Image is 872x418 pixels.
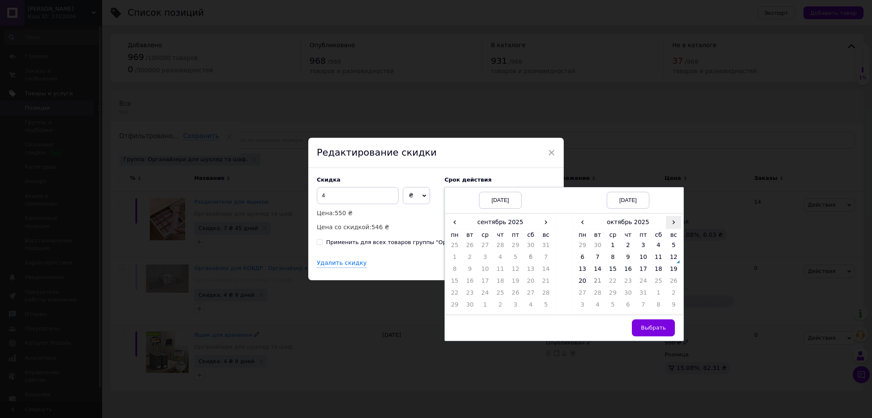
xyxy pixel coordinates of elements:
[445,176,555,183] label: Cрок действия
[493,265,508,277] td: 11
[605,277,620,289] td: 22
[590,253,605,265] td: 7
[636,289,651,301] td: 31
[538,241,554,253] td: 31
[493,253,508,265] td: 4
[651,229,666,241] th: сб
[605,289,620,301] td: 29
[447,229,462,241] th: пн
[666,253,681,265] td: 12
[523,301,539,313] td: 4
[462,277,478,289] td: 16
[590,289,605,301] td: 28
[575,277,590,289] td: 20
[508,241,523,253] td: 29
[575,253,590,265] td: 6
[605,241,620,253] td: 1
[575,301,590,313] td: 3
[605,229,620,241] th: ср
[575,289,590,301] td: 27
[538,265,554,277] td: 14
[620,277,636,289] td: 23
[477,253,493,265] td: 3
[462,301,478,313] td: 30
[651,289,666,301] td: 1
[620,301,636,313] td: 6
[651,241,666,253] td: 4
[620,265,636,277] td: 16
[477,241,493,253] td: 27
[605,253,620,265] td: 8
[548,145,555,160] span: ×
[605,301,620,313] td: 5
[493,301,508,313] td: 2
[447,289,462,301] td: 22
[651,301,666,313] td: 8
[666,216,681,228] span: ›
[317,222,436,232] p: Цена со скидкой:
[575,216,590,228] span: ‹
[590,216,666,229] th: октябрь 2025
[620,229,636,241] th: чт
[666,301,681,313] td: 9
[462,253,478,265] td: 2
[493,241,508,253] td: 28
[523,241,539,253] td: 30
[523,229,539,241] th: сб
[493,229,508,241] th: чт
[538,216,554,228] span: ›
[335,210,353,216] span: 550 ₴
[317,147,436,158] span: Редактирование скидки
[462,265,478,277] td: 9
[317,259,367,268] div: Удалить скидку
[651,253,666,265] td: 11
[636,241,651,253] td: 3
[479,192,522,209] div: [DATE]
[508,253,523,265] td: 5
[477,229,493,241] th: ср
[641,324,666,331] span: Выбрать
[590,229,605,241] th: вт
[523,253,539,265] td: 6
[523,289,539,301] td: 27
[447,241,462,253] td: 25
[447,253,462,265] td: 1
[575,241,590,253] td: 29
[636,253,651,265] td: 10
[666,241,681,253] td: 5
[651,277,666,289] td: 25
[447,265,462,277] td: 8
[636,301,651,313] td: 7
[538,277,554,289] td: 21
[508,301,523,313] td: 3
[462,289,478,301] td: 23
[317,176,341,183] span: Скидка
[620,253,636,265] td: 9
[493,289,508,301] td: 25
[538,301,554,313] td: 5
[636,265,651,277] td: 17
[508,277,523,289] td: 19
[605,265,620,277] td: 15
[636,277,651,289] td: 24
[477,277,493,289] td: 17
[462,216,539,229] th: сентябрь 2025
[477,301,493,313] td: 1
[538,289,554,301] td: 28
[590,277,605,289] td: 21
[317,187,399,204] input: 0
[575,229,590,241] th: пн
[317,208,436,218] p: Цена:
[508,265,523,277] td: 12
[462,229,478,241] th: вт
[493,277,508,289] td: 18
[666,229,681,241] th: вс
[538,253,554,265] td: 7
[590,265,605,277] td: 14
[477,289,493,301] td: 24
[447,277,462,289] td: 15
[632,319,675,336] button: Выбрать
[607,192,649,209] div: [DATE]
[508,289,523,301] td: 26
[590,241,605,253] td: 30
